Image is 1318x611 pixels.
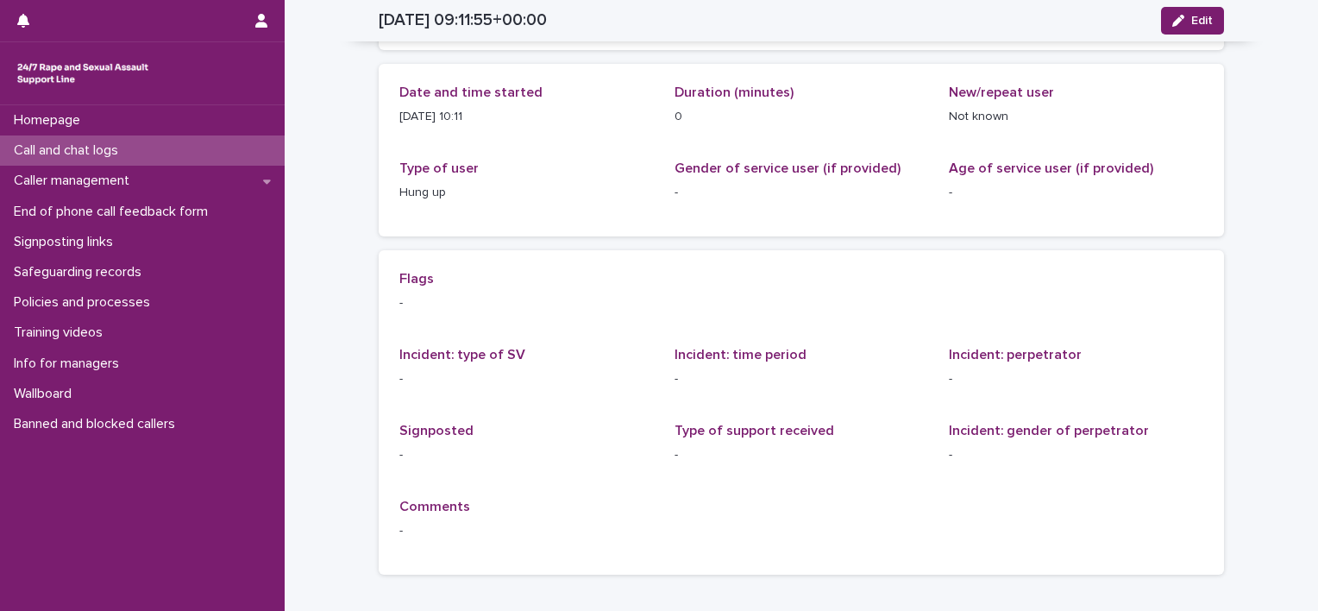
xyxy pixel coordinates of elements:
span: Date and time started [399,85,543,99]
p: - [675,370,929,388]
p: Training videos [7,324,116,341]
p: Policies and processes [7,294,164,311]
span: Comments [399,500,470,513]
button: Edit [1161,7,1224,35]
p: - [675,446,929,464]
span: Age of service user (if provided) [949,161,1153,175]
p: Hung up [399,184,654,202]
p: Call and chat logs [7,142,132,159]
p: - [949,446,1203,464]
p: - [399,294,1203,312]
span: Incident: gender of perpetrator [949,424,1149,438]
p: Not known [949,108,1203,126]
p: Wallboard [7,386,85,402]
span: New/repeat user [949,85,1054,99]
span: Gender of service user (if provided) [675,161,901,175]
span: Duration (minutes) [675,85,794,99]
span: Type of support received [675,424,834,438]
p: - [949,184,1203,202]
p: - [399,446,654,464]
span: Incident: time period [675,348,806,362]
h2: [DATE] 09:11:55+00:00 [379,10,547,30]
p: End of phone call feedback form [7,204,222,220]
p: - [675,184,929,202]
p: 0 [675,108,929,126]
p: Safeguarding records [7,264,155,280]
span: Type of user [399,161,479,175]
p: Info for managers [7,356,133,372]
p: Caller management [7,173,143,189]
img: rhQMoQhaT3yELyF149Cw [14,56,152,91]
span: Flags [399,272,434,286]
p: - [399,522,1203,540]
p: Banned and blocked callers [7,416,189,432]
p: Signposting links [7,234,127,250]
p: - [399,370,654,388]
span: Edit [1191,15,1213,27]
p: [DATE] 10:11 [399,108,654,126]
p: Homepage [7,112,94,129]
span: Incident: type of SV [399,348,525,362]
span: Incident: perpetrator [949,348,1082,362]
span: Signposted [399,424,474,438]
p: - [949,370,1203,388]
